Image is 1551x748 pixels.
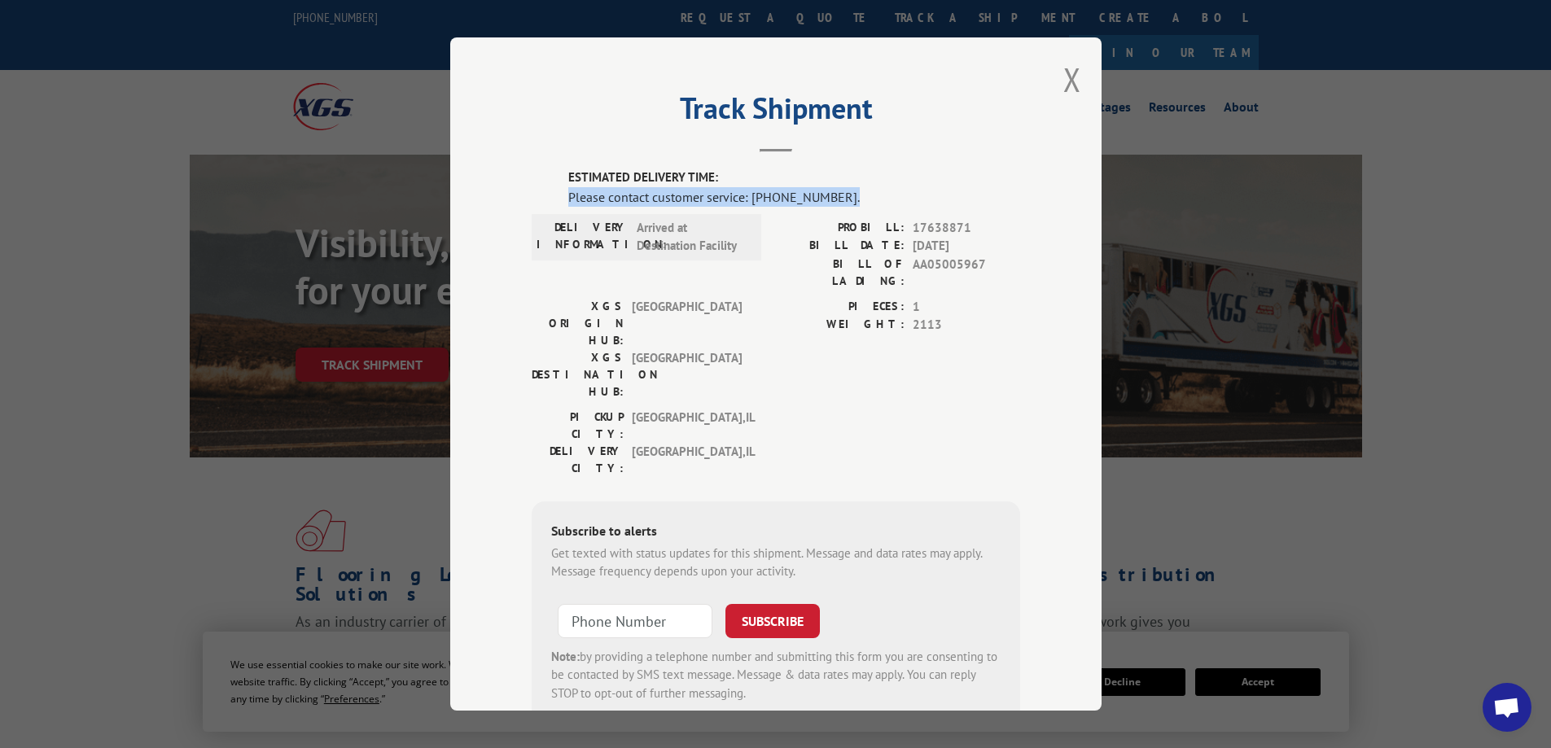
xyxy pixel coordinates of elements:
[725,604,820,638] button: SUBSCRIBE
[532,349,624,400] label: XGS DESTINATION HUB:
[568,187,1020,207] div: Please contact customer service: [PHONE_NUMBER].
[776,237,905,256] label: BILL DATE:
[558,604,712,638] input: Phone Number
[532,298,624,349] label: XGS ORIGIN HUB:
[1483,683,1531,732] div: Open chat
[632,443,742,477] span: [GEOGRAPHIC_DATA] , IL
[532,409,624,443] label: PICKUP CITY:
[1063,58,1081,101] button: Close modal
[776,219,905,238] label: PROBILL:
[776,298,905,317] label: PIECES:
[551,521,1001,545] div: Subscribe to alerts
[537,219,629,256] label: DELIVERY INFORMATION:
[637,219,747,256] span: Arrived at Destination Facility
[551,649,580,664] strong: Note:
[551,648,1001,703] div: by providing a telephone number and submitting this form you are consenting to be contacted by SM...
[913,316,1020,335] span: 2113
[913,298,1020,317] span: 1
[776,316,905,335] label: WEIGHT:
[551,545,1001,581] div: Get texted with status updates for this shipment. Message and data rates may apply. Message frequ...
[532,97,1020,128] h2: Track Shipment
[532,443,624,477] label: DELIVERY CITY:
[632,349,742,400] span: [GEOGRAPHIC_DATA]
[913,237,1020,256] span: [DATE]
[632,409,742,443] span: [GEOGRAPHIC_DATA] , IL
[776,256,905,290] label: BILL OF LADING:
[632,298,742,349] span: [GEOGRAPHIC_DATA]
[913,256,1020,290] span: AA05005967
[913,219,1020,238] span: 17638871
[568,168,1020,187] label: ESTIMATED DELIVERY TIME:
